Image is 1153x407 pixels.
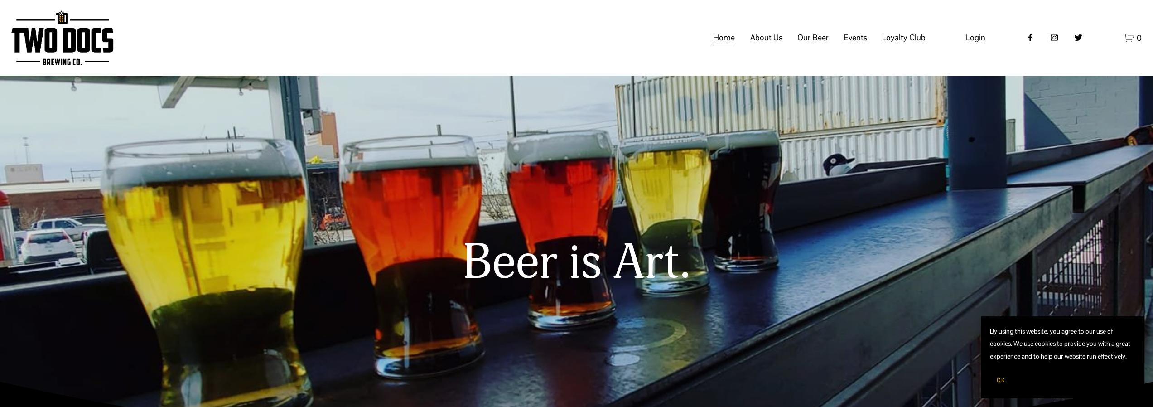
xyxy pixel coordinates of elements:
a: folder dropdown [843,29,867,46]
a: Home [713,29,735,46]
h1: Beer is Art. [260,236,894,291]
span: Our Beer [797,30,828,45]
a: twitter-unauth [1074,33,1083,42]
a: folder dropdown [750,29,782,46]
a: folder dropdown [882,29,926,46]
a: folder dropdown [797,29,828,46]
a: 0 items in cart [1123,32,1142,44]
img: Two Docs Brewing Co. [11,10,113,65]
span: 0 [1137,33,1142,43]
span: About Us [750,30,782,45]
button: OK [990,372,1012,389]
a: Facebook [1026,33,1035,42]
section: Cookie banner [981,316,1144,398]
a: instagram-unauth [1050,33,1059,42]
a: Login [966,30,985,45]
p: By using this website, you agree to our use of cookies. We use cookies to provide you with a grea... [990,325,1135,363]
span: Loyalty Club [882,30,926,45]
span: Events [843,30,867,45]
span: Login [966,32,985,43]
span: OK [997,377,1005,384]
